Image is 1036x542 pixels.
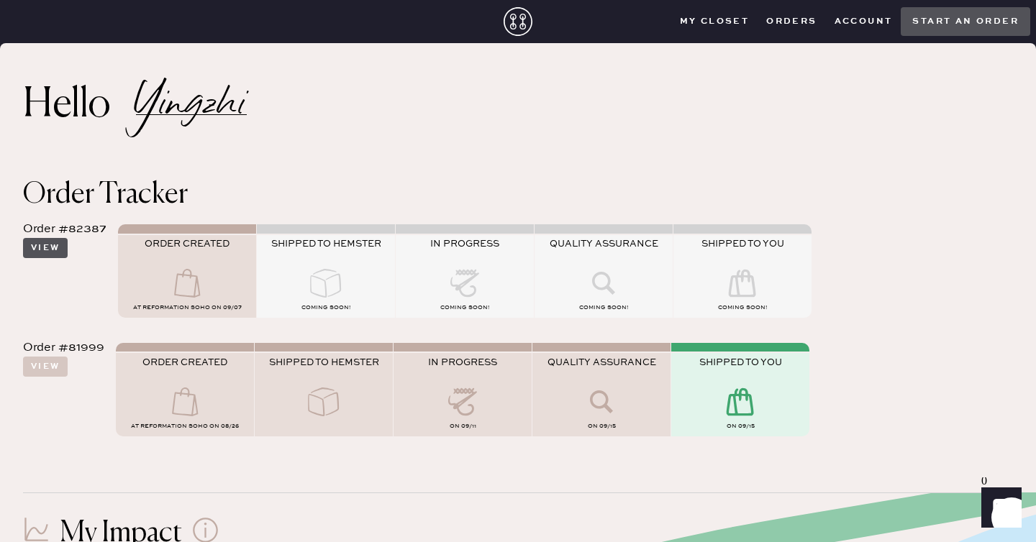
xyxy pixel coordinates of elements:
span: Order Tracker [23,180,188,209]
span: SHIPPED TO YOU [701,238,784,249]
span: SHIPPED TO HEMSTER [269,357,379,368]
span: on 09/11 [450,423,476,430]
span: ORDER CREATED [145,238,230,249]
span: COMING SOON! [579,304,628,311]
button: View [23,238,68,258]
button: Start an order [901,7,1030,36]
button: Orders [758,11,825,32]
button: My Closet [671,11,758,32]
span: COMING SOON! [301,304,350,311]
span: on 09/15 [588,423,616,430]
span: SHIPPED TO YOU [699,357,782,368]
span: AT Reformation Soho on 08/26 [131,423,239,430]
span: SHIPPED TO HEMSTER [271,238,381,249]
button: View [23,357,68,377]
span: ORDER CREATED [142,357,227,368]
span: on 09/15 [727,423,755,430]
button: Account [826,11,901,32]
h2: Hello [23,88,136,123]
span: QUALITY ASSURANCE [550,238,658,249]
div: Order #82387 [23,221,106,238]
span: IN PROGRESS [430,238,499,249]
iframe: Front Chat [968,477,1030,539]
span: IN PROGRESS [428,357,497,368]
span: COMING SOON! [718,304,767,311]
h2: Yingzhi [136,96,247,115]
span: AT Reformation Soho on 09/07 [133,304,242,311]
div: Order #81999 [23,339,104,357]
span: QUALITY ASSURANCE [547,357,656,368]
span: COMING SOON! [440,304,489,311]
